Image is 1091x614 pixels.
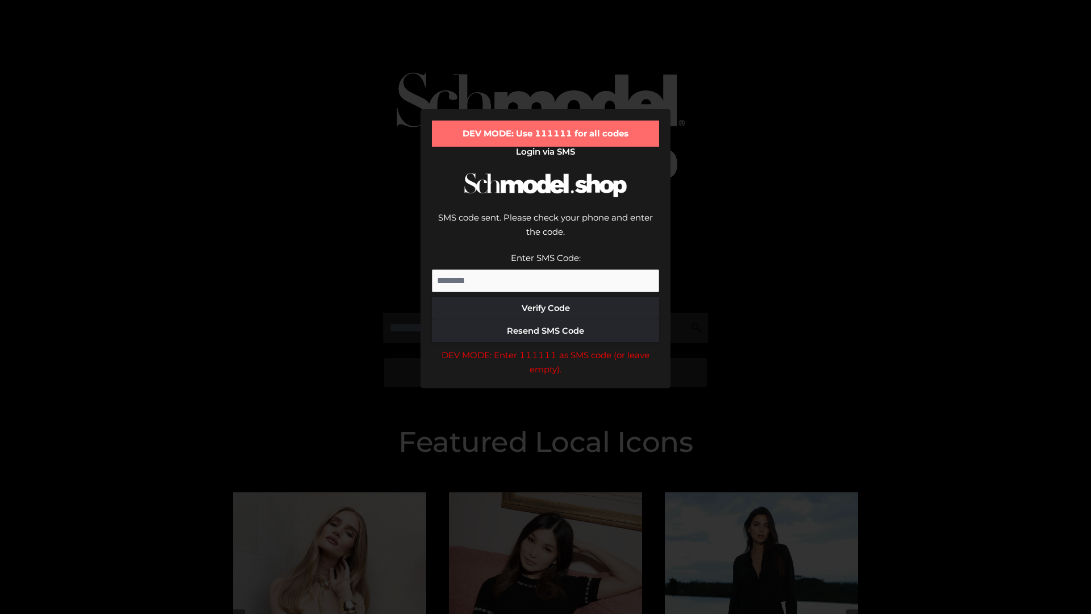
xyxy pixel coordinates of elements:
[432,320,659,342] button: Resend SMS Code
[432,297,659,320] button: Verify Code
[432,147,659,157] h2: Login via SMS
[432,348,659,377] div: DEV MODE: Enter 111111 as SMS code (or leave empty).
[432,210,659,251] div: SMS code sent. Please check your phone and enter the code.
[460,163,631,208] img: Schmodel Logo
[432,121,659,147] div: DEV MODE: Use 111111 for all codes
[511,252,581,263] label: Enter SMS Code:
